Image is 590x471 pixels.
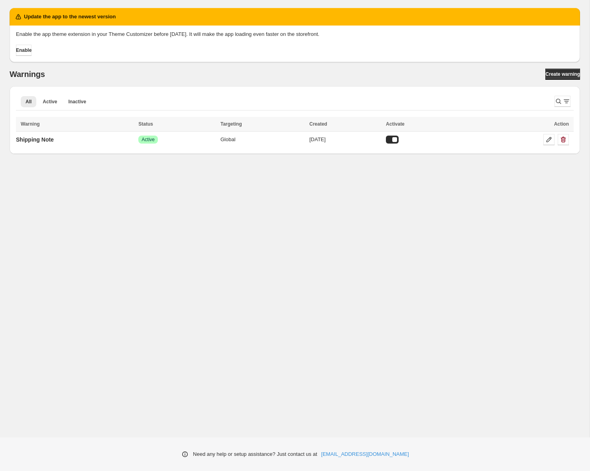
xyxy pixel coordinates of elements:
a: Shipping Note [16,133,54,146]
span: Create warning [545,71,580,77]
p: Shipping Note [16,136,54,144]
span: Status [138,121,153,127]
h2: Warnings [10,69,45,79]
span: All [26,99,31,105]
p: Enable the app theme extension in your Theme Customizer before [DATE]. It will make the app loadi... [16,30,319,38]
span: Created [309,121,327,127]
h2: Update the app to the newest version [24,13,116,21]
a: [EMAIL_ADDRESS][DOMAIN_NAME] [321,450,409,458]
span: Active [142,136,155,143]
div: Global [220,136,305,144]
span: Inactive [68,99,86,105]
button: Enable [16,45,31,56]
span: Activate [386,121,405,127]
button: Search and filter results [555,96,570,107]
span: Active [43,99,57,105]
span: Warning [21,121,40,127]
a: Create warning [545,69,580,80]
span: Targeting [220,121,242,127]
span: Enable [16,47,31,53]
span: Action [554,121,569,127]
div: [DATE] [309,136,381,144]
